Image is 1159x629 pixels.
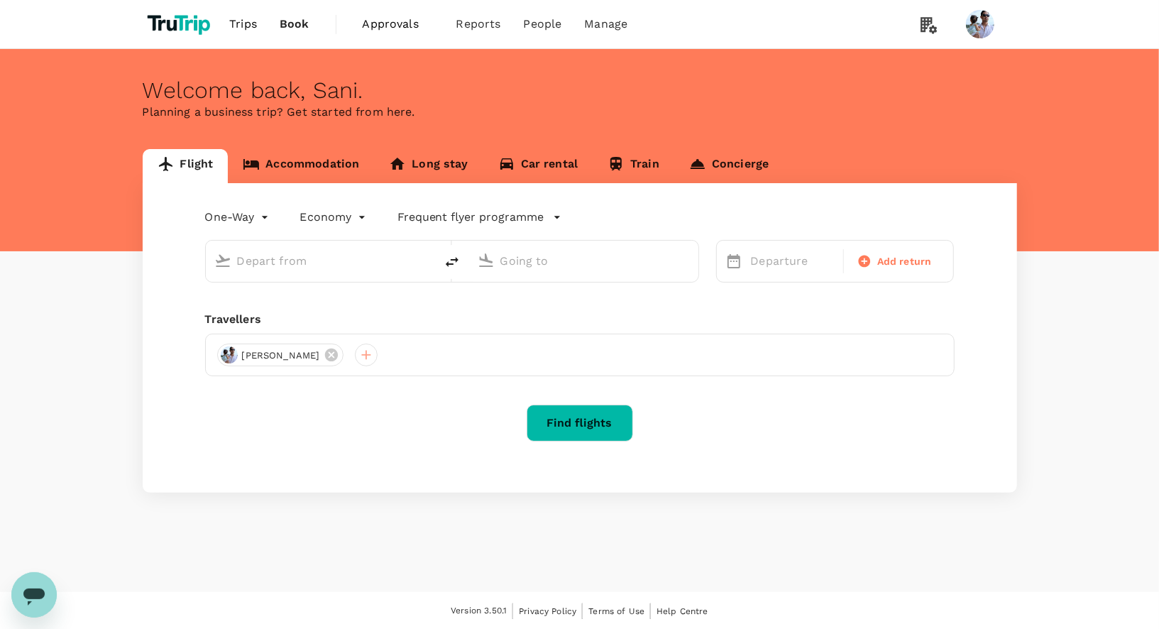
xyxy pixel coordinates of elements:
[143,149,229,183] a: Flight
[456,16,501,33] span: Reports
[657,603,708,619] a: Help Centre
[435,245,469,279] button: delete
[657,606,708,616] span: Help Centre
[483,149,593,183] a: Car rental
[588,603,644,619] a: Terms of Use
[217,344,344,366] div: [PERSON_NAME]
[280,16,309,33] span: Book
[966,10,994,38] img: Sani Gouw
[374,149,483,183] a: Long stay
[588,606,644,616] span: Terms of Use
[584,16,627,33] span: Manage
[527,405,633,442] button: Find flights
[425,259,428,262] button: Open
[519,603,576,619] a: Privacy Policy
[451,604,507,618] span: Version 3.50.1
[519,606,576,616] span: Privacy Policy
[674,149,784,183] a: Concierge
[363,16,434,33] span: Approvals
[11,572,57,618] iframe: Button to launch messaging window
[205,206,272,229] div: One-Way
[143,77,1017,104] div: Welcome back , Sani .
[397,209,561,226] button: Frequent flyer programme
[143,104,1017,121] p: Planning a business trip? Get started from here.
[143,9,219,40] img: TruTrip logo
[300,206,369,229] div: Economy
[221,346,238,363] img: avatar-6695f0dd85a4d.png
[688,259,691,262] button: Open
[228,149,374,183] a: Accommodation
[500,250,669,272] input: Going to
[524,16,562,33] span: People
[877,254,932,269] span: Add return
[229,16,257,33] span: Trips
[237,250,405,272] input: Depart from
[751,253,835,270] p: Departure
[234,349,329,363] span: [PERSON_NAME]
[205,311,955,328] div: Travellers
[593,149,674,183] a: Train
[397,209,544,226] p: Frequent flyer programme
